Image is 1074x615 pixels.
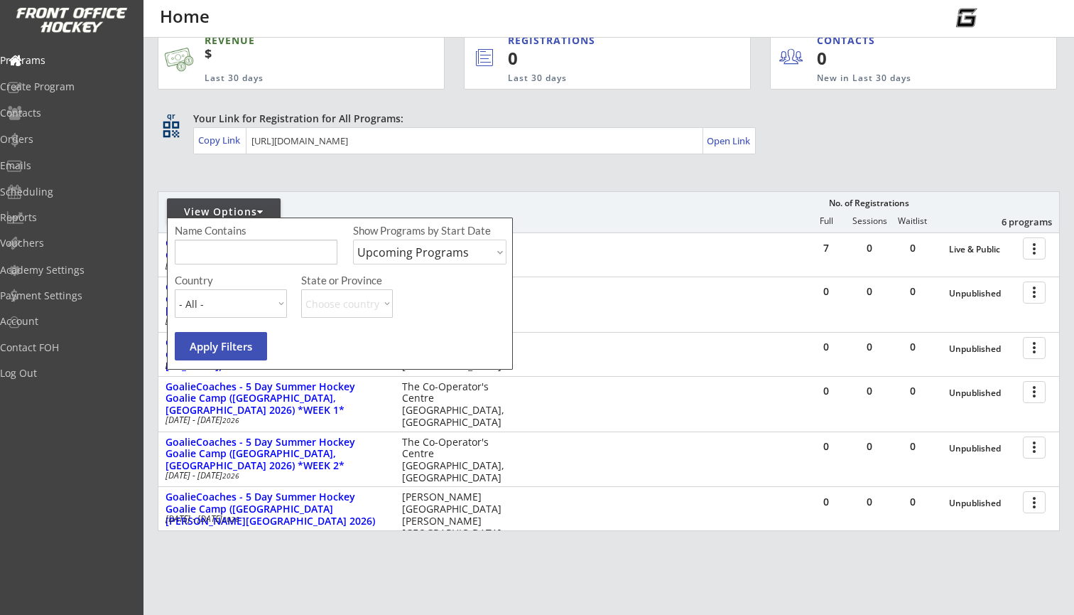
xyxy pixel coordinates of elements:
[805,243,847,253] div: 7
[891,342,934,352] div: 0
[817,46,904,70] div: 0
[402,437,514,484] div: The Co-Operator's Centre [GEOGRAPHIC_DATA], [GEOGRAPHIC_DATA]
[1023,437,1046,459] button: more_vert
[167,205,281,219] div: View Options
[891,243,934,253] div: 0
[1023,237,1046,260] button: more_vert
[222,415,239,425] em: 2026
[175,275,287,286] div: Country
[166,316,383,325] div: [DATE] - [DATE]
[848,342,891,352] div: 0
[949,289,1016,299] div: Unpublished
[175,225,287,236] div: Name Contains
[891,216,933,226] div: Waitlist
[508,33,685,48] div: REGISTRATIONS
[805,497,847,507] div: 0
[166,491,387,527] div: GoalieCoaches - 5 Day Summer Hockey Goalie Camp ([GEOGRAPHIC_DATA][PERSON_NAME][GEOGRAPHIC_DATA] ...
[848,287,891,296] div: 0
[205,33,376,48] div: REVENUE
[891,287,934,296] div: 0
[891,442,934,451] div: 0
[1023,282,1046,304] button: more_vert
[508,73,692,85] div: Last 30 days
[166,515,383,523] div: [DATE] - [DATE]
[848,497,891,507] div: 0
[508,46,703,70] div: 0
[353,225,504,236] div: Show Programs by Start Date
[817,73,990,85] div: New in Last 30 days
[817,33,882,48] div: CONTACTS
[949,498,1016,508] div: Unpublished
[949,344,1016,354] div: Unpublished
[198,134,243,146] div: Copy Link
[166,471,383,480] div: [DATE] - [DATE]
[175,332,267,360] button: Apply Filters
[222,514,239,524] em: 2026
[949,388,1016,398] div: Unpublished
[166,416,383,424] div: [DATE] - [DATE]
[848,386,891,396] div: 0
[166,437,387,472] div: GoalieCoaches - 5 Day Summer Hockey Goalie Camp ([GEOGRAPHIC_DATA], [GEOGRAPHIC_DATA] 2026) *WEEK 2*
[891,386,934,396] div: 0
[707,131,752,151] a: Open Link
[891,497,934,507] div: 0
[162,112,179,121] div: qr
[205,73,376,85] div: Last 30 days
[1023,491,1046,513] button: more_vert
[805,386,847,396] div: 0
[1023,337,1046,359] button: more_vert
[402,381,514,429] div: The Co-Operator's Centre [GEOGRAPHIC_DATA], [GEOGRAPHIC_DATA]
[402,491,514,539] div: [PERSON_NAME][GEOGRAPHIC_DATA][PERSON_NAME][GEOGRAPHIC_DATA]
[978,215,1052,228] div: 6 programs
[805,442,847,451] div: 0
[205,45,212,62] sup: $
[848,442,891,451] div: 0
[707,135,752,147] div: Open Link
[805,216,847,226] div: Full
[166,282,387,317] div: GoalieCoaches - 5 Day Summer Hockey Goalie Camp ([GEOGRAPHIC_DATA][PERSON_NAME], [GEOGRAPHIC_DATA...
[949,245,1016,255] div: Live & Public
[825,198,913,208] div: No. of Registrations
[166,381,387,417] div: GoalieCoaches - 5 Day Summer Hockey Goalie Camp ([GEOGRAPHIC_DATA], [GEOGRAPHIC_DATA] 2026) *WEEK 1*
[166,237,387,262] div: GoalieCoaches - 5 Day Summer Hockey Goalie Camp (WHITEFISH, [US_STATE] 2026)
[301,275,504,286] div: State or Province
[193,112,1016,126] div: Your Link for Registration for All Programs:
[222,471,239,481] em: 2026
[166,360,383,369] div: [DATE] - [DATE]
[805,287,847,296] div: 0
[166,337,387,373] div: GoalieCoaches - 5 Day Summer Hockey Goalie Camp ([GEOGRAPHIC_DATA], [US_STATE])
[1023,381,1046,403] button: more_vert
[949,444,1016,454] div: Unpublished
[848,243,891,253] div: 0
[848,216,891,226] div: Sessions
[805,342,847,352] div: 0
[166,261,383,269] div: [DATE] - [DATE]
[161,119,182,140] button: qr_code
